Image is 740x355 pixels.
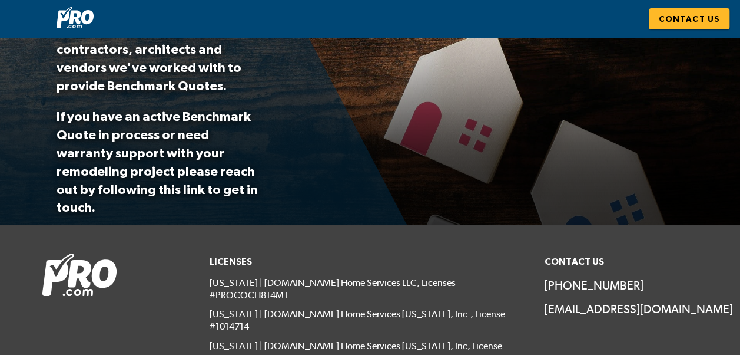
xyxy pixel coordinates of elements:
a: [EMAIL_ADDRESS][DOMAIN_NAME] [545,301,698,317]
p: [US_STATE] | [DOMAIN_NAME] Home Services [US_STATE], Inc., License #1014714 [210,308,530,333]
span: Contact Us [658,12,720,27]
p: [US_STATE] | [DOMAIN_NAME] Home Services LLC, Licenses #PROCOCH814MT [210,277,530,302]
p: If you have an active Benchmark Quote in process or need warranty support with your remodeling pr... [57,107,261,216]
img: Pro.com logo [42,254,117,296]
img: Pro.com logo [57,7,94,28]
h6: Licenses [210,254,530,270]
a: Contact Us [649,8,729,30]
h6: Contact Us [545,254,698,270]
a: [PHONE_NUMBER] [545,277,698,294]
